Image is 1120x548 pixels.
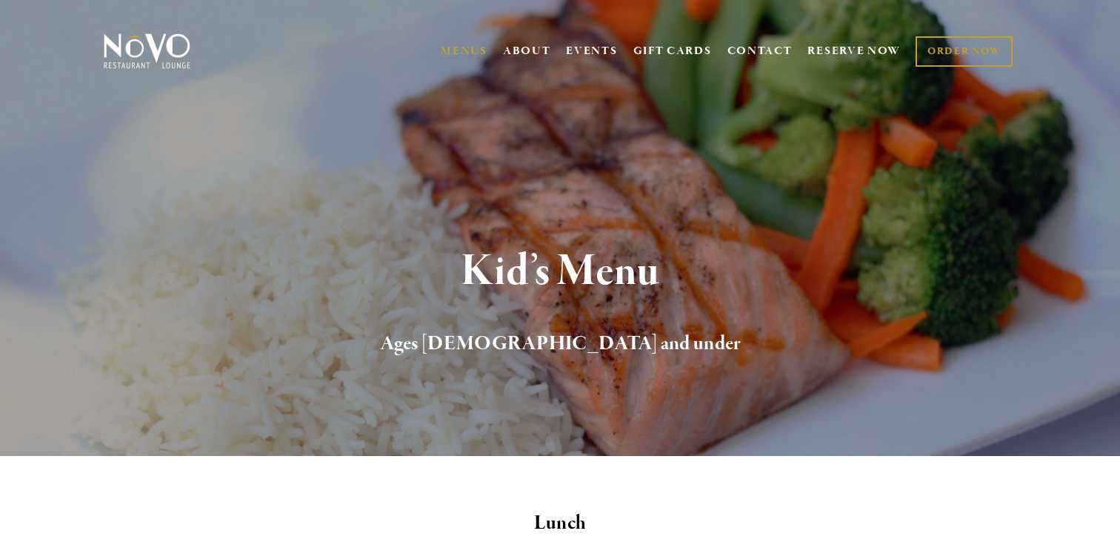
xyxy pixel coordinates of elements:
[128,329,992,360] h2: Ages [DEMOGRAPHIC_DATA] and under
[807,37,901,65] a: RESERVE NOW
[128,508,992,539] h2: Lunch
[503,44,551,59] a: ABOUT
[128,248,992,296] h1: Kid’s Menu
[633,37,712,65] a: GIFT CARDS
[101,33,193,70] img: Novo Restaurant &amp; Lounge
[441,44,487,59] a: MENUS
[727,37,793,65] a: CONTACT
[916,36,1013,67] a: ORDER NOW
[566,44,617,59] a: EVENTS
